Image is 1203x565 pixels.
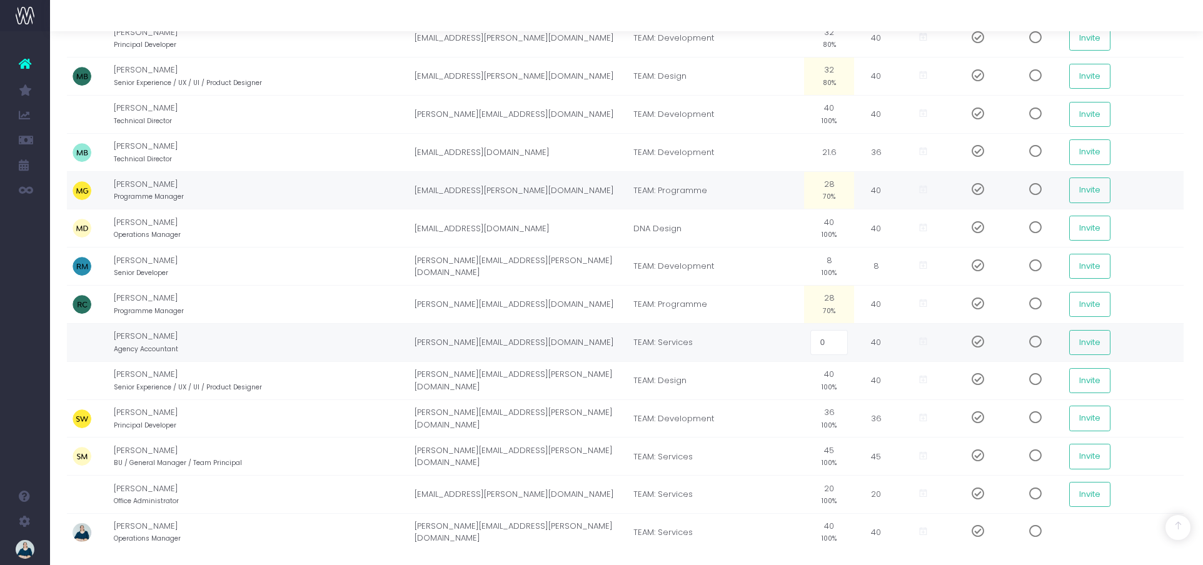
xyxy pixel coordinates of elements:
td: TEAM: Development [627,399,804,437]
img: images/default_profile_image.png [16,540,34,559]
td: [PERSON_NAME][EMAIL_ADDRESS][PERSON_NAME][DOMAIN_NAME] [408,437,627,476]
small: 100% [822,494,837,506]
button: Invite [1069,102,1110,127]
td: 8 [854,247,898,286]
td: TEAM: Services [627,437,804,476]
button: Invite [1069,482,1110,507]
td: [PERSON_NAME] [114,361,408,399]
button: Invite [1069,444,1110,469]
small: Technical Director [114,152,172,164]
td: [PERSON_NAME][EMAIL_ADDRESS][PERSON_NAME][DOMAIN_NAME] [408,514,627,551]
small: Operations Manager [114,228,181,239]
td: 36 [804,399,854,437]
img: profile_images [73,105,91,124]
small: Programme Manager [114,304,184,316]
td: 40 [804,95,854,133]
td: TEAM: Programme [627,286,804,324]
td: TEAM: Programme [627,171,804,209]
td: TEAM: Development [627,247,804,286]
td: TEAM: Services [627,476,804,514]
td: [PERSON_NAME][EMAIL_ADDRESS][DOMAIN_NAME] [408,95,627,133]
td: 28 [804,171,854,209]
td: 40 [854,323,898,361]
td: [PERSON_NAME] [114,171,408,209]
td: [PERSON_NAME][EMAIL_ADDRESS][DOMAIN_NAME] [408,323,627,361]
small: 80% [823,76,836,87]
td: [PERSON_NAME][EMAIL_ADDRESS][DOMAIN_NAME] [408,286,627,324]
td: 40 [854,286,898,324]
img: profile_images [73,523,91,542]
small: 100% [822,266,837,277]
img: profile_images [73,447,91,466]
td: TEAM: Services [627,323,804,361]
small: Programme Manager [114,190,184,201]
small: Senior Experience / UX / UI / Product Designer [114,76,262,87]
td: TEAM: Design [627,361,804,399]
button: Invite [1069,254,1110,279]
small: Principal Developer [114,419,176,430]
td: 21.6 [804,133,854,171]
button: Invite [1069,64,1110,89]
td: 28 [804,286,854,324]
td: [EMAIL_ADDRESS][DOMAIN_NAME] [408,209,627,247]
td: 40 [804,514,854,551]
td: 20 [854,476,898,514]
td: [PERSON_NAME] [114,437,408,476]
td: DNA Design [627,209,804,247]
td: TEAM: Services [627,514,804,551]
td: TEAM: Design [627,57,804,96]
td: 40 [804,361,854,399]
img: profile_images [73,219,91,237]
td: 45 [854,437,898,476]
td: 32 [804,19,854,57]
td: [PERSON_NAME] [114,95,408,133]
button: Invite [1069,292,1110,317]
img: profile_images [73,67,91,86]
td: 40 [854,57,898,96]
small: 100% [822,381,837,392]
td: 40 [804,209,854,247]
td: 36 [854,133,898,171]
img: profile_images [73,295,91,314]
td: 40 [854,95,898,133]
small: Office Administrator [114,494,179,506]
img: profile_images [73,143,91,162]
button: Invite [1069,139,1110,164]
img: profile_images [73,333,91,352]
td: 32 [804,57,854,96]
img: profile_images [73,371,91,390]
td: [PERSON_NAME][EMAIL_ADDRESS][PERSON_NAME][DOMAIN_NAME] [408,361,627,399]
td: [PERSON_NAME] [114,286,408,324]
td: [PERSON_NAME] [114,476,408,514]
td: 40 [854,361,898,399]
td: [EMAIL_ADDRESS][DOMAIN_NAME] [408,133,627,171]
td: 40 [854,171,898,209]
small: 70% [823,190,835,201]
small: Technical Director [114,114,172,126]
td: [PERSON_NAME][EMAIL_ADDRESS][PERSON_NAME][DOMAIN_NAME] [408,399,627,437]
td: [PERSON_NAME] [114,133,408,171]
button: Invite [1069,368,1110,393]
td: [PERSON_NAME] [114,323,408,361]
small: Senior Experience / UX / UI / Product Designer [114,381,262,392]
td: [PERSON_NAME] [114,514,408,551]
button: Invite [1069,406,1110,431]
small: 70% [823,304,835,316]
td: 40 [854,514,898,551]
td: TEAM: Development [627,19,804,57]
td: TEAM: Development [627,133,804,171]
button: Invite [1069,26,1110,51]
small: 80% [823,38,836,49]
td: [PERSON_NAME] [114,247,408,286]
small: Principal Developer [114,38,176,49]
small: BU / General Manager / Team Principal [114,456,242,467]
button: Invite [1069,177,1110,202]
button: Invite [1069,216,1110,241]
img: profile_images [73,257,91,276]
img: profile_images [73,29,91,47]
small: 100% [822,114,837,126]
td: [PERSON_NAME] [114,209,408,247]
td: 40 [854,209,898,247]
td: [PERSON_NAME] [114,399,408,437]
td: [PERSON_NAME] [114,57,408,96]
